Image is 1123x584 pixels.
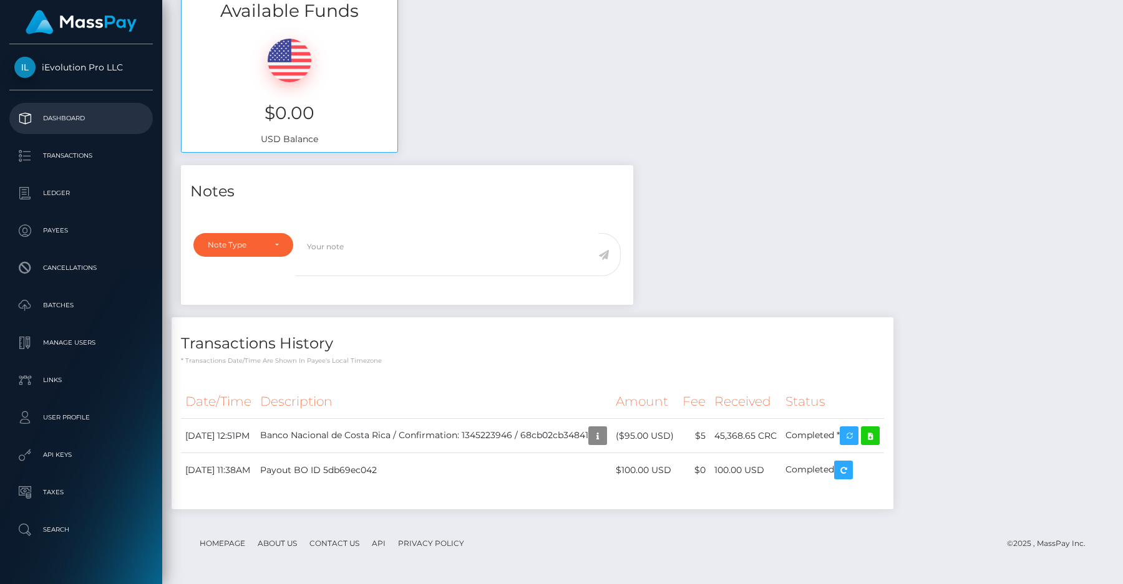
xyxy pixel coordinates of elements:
td: $100.00 USD [611,453,678,487]
a: Search [9,514,153,545]
h4: Notes [190,181,624,203]
p: Dashboard [14,109,148,128]
a: Privacy Policy [393,534,469,553]
a: Dashboard [9,103,153,134]
a: Payees [9,215,153,246]
p: Batches [14,296,148,315]
a: Homepage [195,534,250,553]
th: Description [256,385,611,419]
p: User Profile [14,408,148,427]
p: Taxes [14,483,148,502]
a: API [367,534,391,553]
a: Batches [9,290,153,321]
a: Cancellations [9,252,153,284]
a: Manage Users [9,327,153,358]
p: Transactions [14,146,148,165]
th: Received [710,385,781,419]
p: Search [14,520,148,539]
p: Ledger [14,184,148,203]
th: Fee [678,385,710,419]
img: USD.png [268,39,311,82]
td: Payout BO ID 5db69ec042 [256,453,611,487]
a: About Us [253,534,302,553]
td: Banco Nacional de Costa Rica / Confirmation: 1345223946 / 68cb02cb34841 [256,419,611,453]
img: MassPay Logo [26,10,137,34]
h4: Transactions History [181,333,884,355]
a: Ledger [9,178,153,209]
th: Amount [611,385,678,419]
td: ($95.00 USD) [611,419,678,453]
p: * Transactions date/time are shown in payee's local timezone [181,356,884,365]
td: [DATE] 12:51PM [181,419,256,453]
a: Transactions [9,140,153,171]
div: Note Type [208,240,265,250]
h3: $0.00 [191,101,388,125]
th: Status [781,385,884,419]
td: 45,368.65 CRC [710,419,781,453]
td: Completed [781,453,884,487]
p: Cancellations [14,259,148,277]
p: API Keys [14,446,148,464]
a: Links [9,365,153,396]
th: Date/Time [181,385,256,419]
td: [DATE] 11:38AM [181,453,256,487]
a: User Profile [9,402,153,433]
a: API Keys [9,439,153,471]
td: Completed * [781,419,884,453]
td: 100.00 USD [710,453,781,487]
img: iEvolution Pro LLC [14,57,36,78]
p: Payees [14,221,148,240]
p: Manage Users [14,333,148,352]
p: Links [14,371,148,390]
td: $5 [678,419,710,453]
a: Contact Us [304,534,364,553]
button: Note Type [193,233,293,257]
a: Taxes [9,477,153,508]
div: USD Balance [182,23,397,152]
div: © 2025 , MassPay Inc. [1007,537,1095,550]
td: $0 [678,453,710,487]
span: iEvolution Pro LLC [9,62,153,73]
